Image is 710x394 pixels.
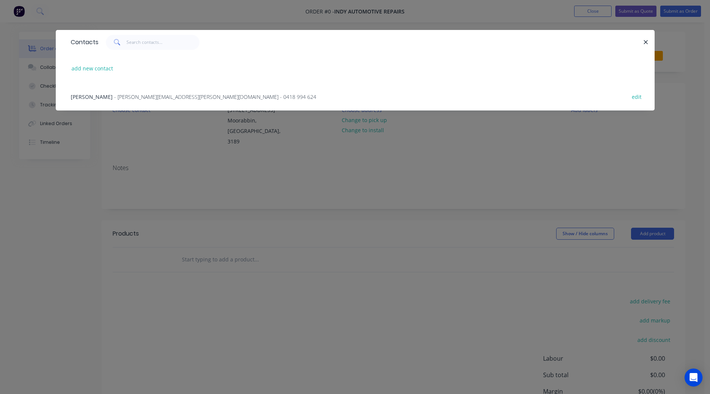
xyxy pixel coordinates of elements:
[685,369,703,387] div: Open Intercom Messenger
[114,93,316,100] span: - [PERSON_NAME][EMAIL_ADDRESS][PERSON_NAME][DOMAIN_NAME] - 0418 994 624
[68,63,117,73] button: add new contact
[67,30,98,54] div: Contacts
[628,91,646,101] button: edit
[71,93,113,100] span: [PERSON_NAME]
[127,35,199,50] input: Search contacts...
